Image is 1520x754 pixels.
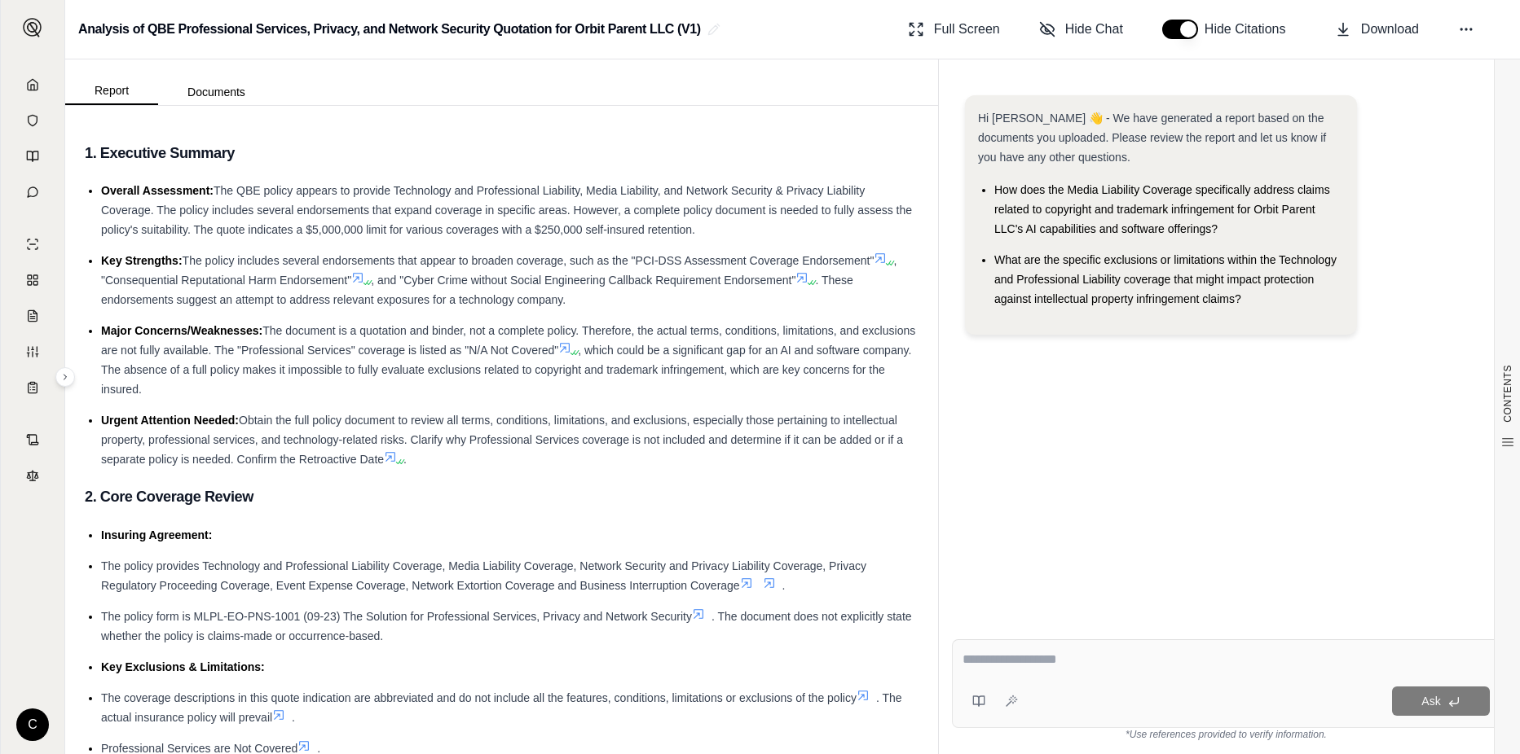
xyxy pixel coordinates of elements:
[101,691,857,704] span: The coverage descriptions in this quote indication are abbreviated and do not include all the fea...
[101,610,912,642] span: . The document does not explicitly state whether the policy is claims-made or occurrence-based.
[1033,13,1130,46] button: Hide Chat
[1205,20,1296,39] span: Hide Citations
[101,184,214,197] span: Overall Assessment:
[934,20,1000,39] span: Full Screen
[994,253,1337,305] span: What are the specific exclusions or limitations within the Technology and Professional Liability ...
[11,264,55,296] a: Policy Comparisons
[55,367,75,387] button: Expand sidebar
[101,254,183,267] span: Key Strengths:
[78,15,701,44] h2: Analysis of QBE Professional Services, Privacy, and Network Security Quotation for Orbit Parent L...
[11,459,55,492] a: Legal Search Engine
[101,528,212,541] span: Insuring Agreement:
[11,335,55,368] a: Custom Report
[101,559,866,592] span: The policy provides Technology and Professional Liability Coverage, Media Liability Coverage, Net...
[16,708,49,741] div: C
[782,579,786,592] span: .
[11,176,55,208] a: Chat
[101,414,239,427] span: Urgent Attention Needed:
[11,104,55,137] a: Documents Vault
[1361,20,1419,39] span: Download
[292,711,295,724] span: .
[1501,365,1514,423] span: CONTENTS
[101,414,903,466] span: Obtain the full policy document to review all terms, conditions, limitations, and exclusions, esp...
[11,371,55,404] a: Coverage Table
[978,112,1326,164] span: Hi [PERSON_NAME] 👋 - We have generated a report based on the documents you uploaded. Please revie...
[11,68,55,101] a: Home
[11,228,55,261] a: Single Policy
[85,138,919,168] h3: 1. Executive Summary
[371,274,795,287] span: , and "Cyber Crime without Social Engineering Callback Requirement Endorsement"
[101,344,911,396] span: , which could be a significant gap for an AI and software company. The absence of a full policy m...
[16,11,49,44] button: Expand sidebar
[23,18,42,37] img: Expand sidebar
[158,79,275,105] button: Documents
[901,13,1007,46] button: Full Screen
[1421,695,1440,708] span: Ask
[1065,20,1123,39] span: Hide Chat
[101,610,692,623] span: The policy form is MLPL-EO-PNS-1001 (09-23) The Solution for Professional Services, Privacy and N...
[11,300,55,332] a: Claim Coverage
[101,691,902,724] span: . The actual insurance policy will prevail
[1328,13,1425,46] button: Download
[85,482,919,511] h3: 2. Core Coverage Review
[101,660,265,673] span: Key Exclusions & Limitations:
[994,183,1330,235] span: How does the Media Liability Coverage specifically address claims related to copyright and tradem...
[11,140,55,173] a: Prompt Library
[101,274,853,306] span: . These endorsements suggest an attempt to address relevant exposures for a technology company.
[101,324,915,357] span: The document is a quotation and binder, not a complete policy. Therefore, the actual terms, condi...
[403,453,407,466] span: .
[101,324,262,337] span: Major Concerns/Weaknesses:
[1392,686,1490,716] button: Ask
[101,184,912,236] span: The QBE policy appears to provide Technology and Professional Liability, Media Liability, and Net...
[952,728,1500,741] div: *Use references provided to verify information.
[65,77,158,105] button: Report
[11,423,55,456] a: Contract Analysis
[183,254,875,267] span: The policy includes several endorsements that appear to broaden coverage, such as the "PCI-DSS As...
